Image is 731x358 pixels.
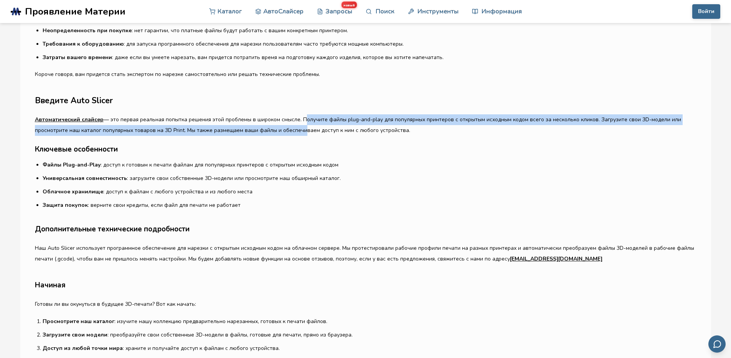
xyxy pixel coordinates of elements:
[43,188,103,195] font: Облачное хранилище
[35,71,320,78] font: Короче говоря, вам придется стать экспертом по нарезке самостоятельно или решать технические проб...
[482,7,522,16] font: Информация
[510,254,602,264] a: [EMAIL_ADDRESS][DOMAIN_NAME]
[43,54,112,61] font: Затраты вашего времени
[35,300,196,308] font: Готовы ли вы окунуться в будущее 3D-печати? Вот как начать:
[343,2,355,7] font: новый
[35,224,190,234] font: Дополнительные технические подробности
[103,188,252,195] font: : доступ к файлам с любого устройства и из любого места
[43,318,114,325] font: Просмотрите наш каталог
[43,331,107,338] font: Загрузите свои модели
[43,175,127,182] font: Универсальная совместимость
[25,5,125,18] font: Проявление Материи
[123,345,280,352] font: : храните и получайте доступ к файлам с любого устройства.
[127,175,341,182] font: : загрузите свои собственные 3D-модели или просмотрите наш обширный каталог.
[417,7,459,16] font: Инструменты
[376,7,394,16] font: Поиск
[114,318,327,325] font: : изучите нашу коллекцию предварительно нарезанных, готовых к печати файлов.
[35,95,113,106] font: Введите Auto Slicer
[88,201,241,209] font: : верните свои кредиты, если файл для печати не работает
[43,40,124,48] font: Требования к оборудованию
[263,7,304,16] font: АвтоСлайсер
[35,114,104,125] a: Автоматический слайсер
[218,7,242,16] font: Каталог
[35,244,694,262] font: Наш Auto Slicer использует программное обеспечение для нарезки с открытым исходным кодом на облач...
[35,280,66,290] font: Начиная
[43,27,132,34] font: Неопределенность при покупке
[708,335,726,353] button: Отправить отзыв по электронной почте
[43,345,123,352] font: Доступ из любой точки мира
[325,7,352,16] font: Запросы
[510,255,602,262] font: [EMAIL_ADDRESS][DOMAIN_NAME]
[43,161,101,168] font: Файлы Plug-and-Play
[35,116,104,123] font: Автоматический слайсер
[101,161,338,168] font: : доступ к готовым к печати файлам для популярных принтеров с открытым исходным кодом
[107,331,353,338] font: : преобразуйте свои собственные 3D-модели в файлы, готовые для печати, прямо из браузера.
[43,201,88,209] font: Защита покупок
[698,8,714,15] font: Войти
[35,116,681,134] font: — это первая реальная попытка решения этой проблемы в широком смысле. Получите файлы plug-and-pla...
[35,144,118,154] font: Ключевые особенности
[124,40,404,48] font: : для запуска программного обеспечения для нарезки пользователям часто требуются мощные компьютеры.
[132,27,348,34] font: : нет гарантии, что платные файлы будут работать с вашим конкретным принтером.
[692,4,720,19] button: Войти
[112,54,444,61] font: : даже если вы умеете нарезать, вам придется потратить время на подготовку каждого изделия, котор...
